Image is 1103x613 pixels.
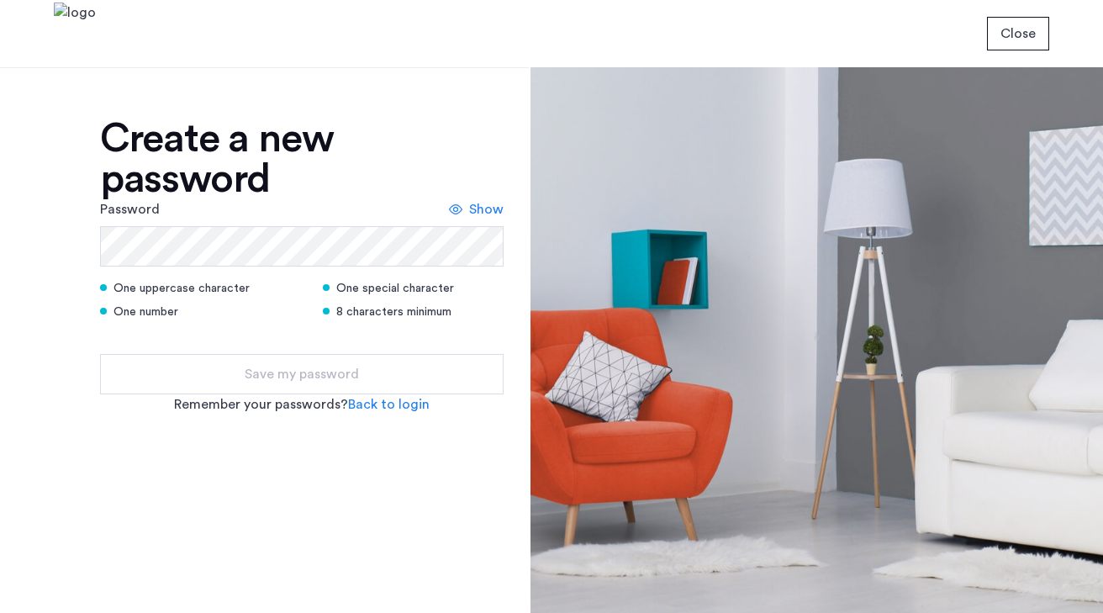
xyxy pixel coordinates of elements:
[100,280,302,297] div: One uppercase character
[323,304,504,320] div: 8 characters minimum
[100,119,504,199] div: Create a new password
[100,199,160,219] label: Password
[1000,24,1036,44] span: Close
[174,398,348,411] span: Remember your passwords?
[469,199,504,219] span: Show
[245,364,359,384] span: Save my password
[100,354,504,394] button: button
[348,394,430,415] a: Back to login
[323,280,504,297] div: One special character
[987,17,1049,50] button: button
[100,304,302,320] div: One number
[54,3,96,66] img: logo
